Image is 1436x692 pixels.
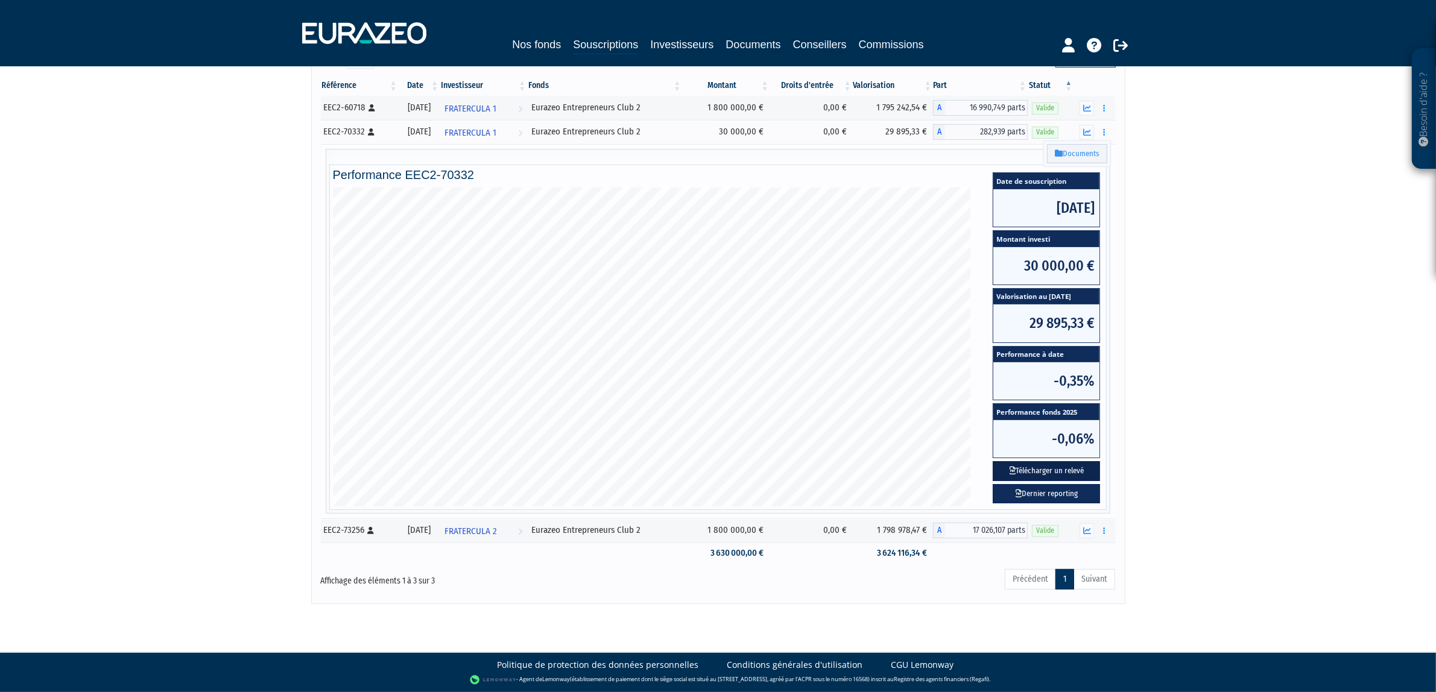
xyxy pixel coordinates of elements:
[527,75,682,96] th: Fonds: activer pour trier la colonne par ordre croissant
[933,100,1028,116] div: A - Eurazeo Entrepreneurs Club 2
[368,128,375,136] i: [Français] Personne physique
[993,304,1099,342] span: 29 895,33 €
[933,100,945,116] span: A
[321,75,399,96] th: Référence : activer pour trier la colonne par ordre croissant
[993,404,1099,420] span: Performance fonds 2025
[993,231,1099,247] span: Montant investi
[933,523,945,538] span: A
[403,125,436,138] div: [DATE]
[324,524,394,536] div: EEC2-73256
[933,124,1028,140] div: A - Eurazeo Entrepreneurs Club 2
[683,543,770,564] td: 3 630 000,00 €
[321,568,642,587] div: Affichage des éléments 1 à 3 sur 3
[444,520,497,543] span: FRATERCULA 2
[518,98,522,120] i: Voir l'investisseur
[399,75,440,96] th: Date: activer pour trier la colonne par ordre croissant
[440,75,527,96] th: Investisseur: activer pour trier la colonne par ordre croissant
[333,168,1104,181] h4: Performance EEC2-70332
[683,96,770,120] td: 1 800 000,00 €
[945,523,1028,538] span: 17 026,107 parts
[403,101,436,114] div: [DATE]
[444,122,496,144] span: FRATERCULA 1
[853,96,933,120] td: 1 795 242,54 €
[470,674,516,686] img: logo-lemonway.png
[683,75,770,96] th: Montant: activer pour trier la colonne par ordre croissant
[993,461,1100,481] button: Télécharger un relevé
[324,125,394,138] div: EEC2-70332
[324,101,394,114] div: EEC2-60718
[440,96,527,120] a: FRATERCULA 1
[518,520,522,543] i: Voir l'investisseur
[993,420,1099,458] span: -0,06%
[518,122,522,144] i: Voir l'investisseur
[993,347,1099,363] span: Performance à date
[727,659,863,671] a: Conditions générales d'utilisation
[440,120,527,144] a: FRATERCULA 1
[891,659,954,671] a: CGU Lemonway
[726,36,781,53] a: Documents
[444,98,496,120] span: FRATERCULA 1
[770,120,853,144] td: 0,00 €
[512,36,561,53] a: Nos fonds
[859,36,924,53] a: Commissions
[542,675,570,683] a: Lemonway
[1417,55,1431,163] p: Besoin d'aide ?
[1032,127,1058,138] span: Valide
[770,518,853,543] td: 0,00 €
[933,75,1028,96] th: Part: activer pour trier la colonne par ordre croissant
[683,120,770,144] td: 30 000,00 €
[12,674,1424,686] div: - Agent de (établissement de paiement dont le siège social est situé au [STREET_ADDRESS], agréé p...
[853,518,933,543] td: 1 798 978,47 €
[302,22,426,44] img: 1732889491-logotype_eurazeo_blanc_rvb.png
[993,173,1099,189] span: Date de souscription
[853,543,933,564] td: 3 624 116,34 €
[531,101,678,114] div: Eurazeo Entrepreneurs Club 2
[945,100,1028,116] span: 16 990,749 parts
[945,124,1028,140] span: 282,939 parts
[1028,75,1074,96] th: Statut : activer pour trier la colonne par ordre d&eacute;croissant
[993,484,1100,504] a: Dernier reporting
[993,247,1099,285] span: 30 000,00 €
[853,120,933,144] td: 29 895,33 €
[403,524,436,536] div: [DATE]
[993,189,1099,227] span: [DATE]
[573,36,638,55] a: Souscriptions
[498,659,699,671] a: Politique de protection des données personnelles
[853,75,933,96] th: Valorisation: activer pour trier la colonne par ordre croissant
[770,96,853,120] td: 0,00 €
[993,289,1099,305] span: Valorisation au [DATE]
[894,675,989,683] a: Registre des agents financiers (Regafi)
[531,524,678,536] div: Eurazeo Entrepreneurs Club 2
[368,527,375,534] i: [Français] Personne physique
[1032,102,1058,114] span: Valide
[770,75,853,96] th: Droits d'entrée: activer pour trier la colonne par ordre croissant
[993,362,1099,400] span: -0,35%
[1047,144,1107,164] a: Documents
[683,518,770,543] td: 1 800 000,00 €
[793,36,847,53] a: Conseillers
[369,104,376,112] i: [Français] Personne physique
[933,523,1028,538] div: A - Eurazeo Entrepreneurs Club 2
[933,124,945,140] span: A
[1055,569,1074,590] a: 1
[440,518,527,543] a: FRATERCULA 2
[1032,525,1058,536] span: Valide
[531,125,678,138] div: Eurazeo Entrepreneurs Club 2
[650,36,713,53] a: Investisseurs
